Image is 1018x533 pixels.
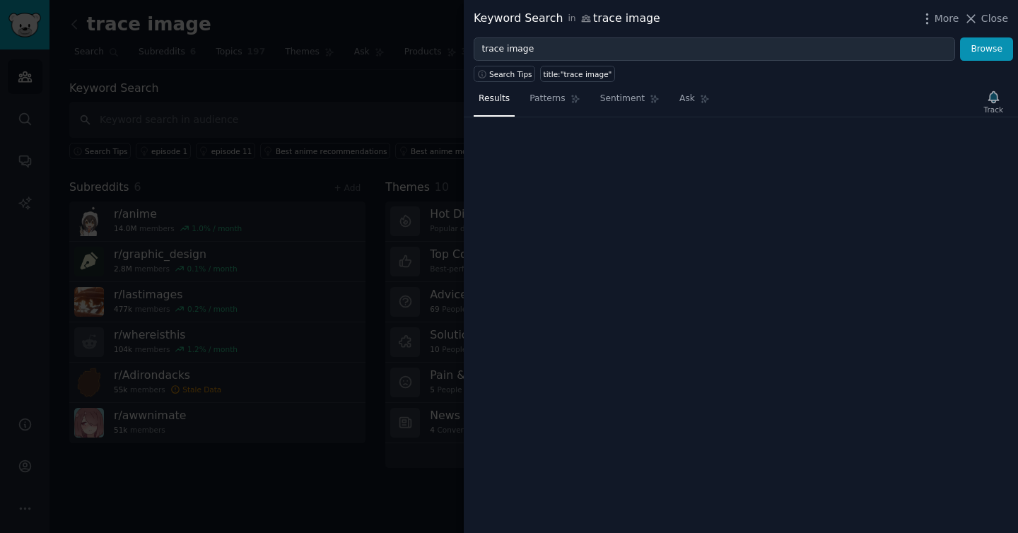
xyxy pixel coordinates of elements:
button: Browse [960,37,1013,61]
a: Ask [674,88,715,117]
span: Results [479,93,510,105]
button: Search Tips [474,66,535,82]
input: Try a keyword related to your business [474,37,955,61]
button: More [920,11,959,26]
button: Close [964,11,1008,26]
a: Results [474,88,515,117]
span: Search Tips [489,69,532,79]
span: Sentiment [600,93,645,105]
span: Patterns [530,93,565,105]
div: title:"trace image" [544,69,612,79]
span: More [935,11,959,26]
div: Keyword Search trace image [474,10,660,28]
a: Patterns [525,88,585,117]
a: title:"trace image" [540,66,615,82]
span: in [568,13,575,25]
a: Sentiment [595,88,665,117]
span: Ask [679,93,695,105]
span: Close [981,11,1008,26]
